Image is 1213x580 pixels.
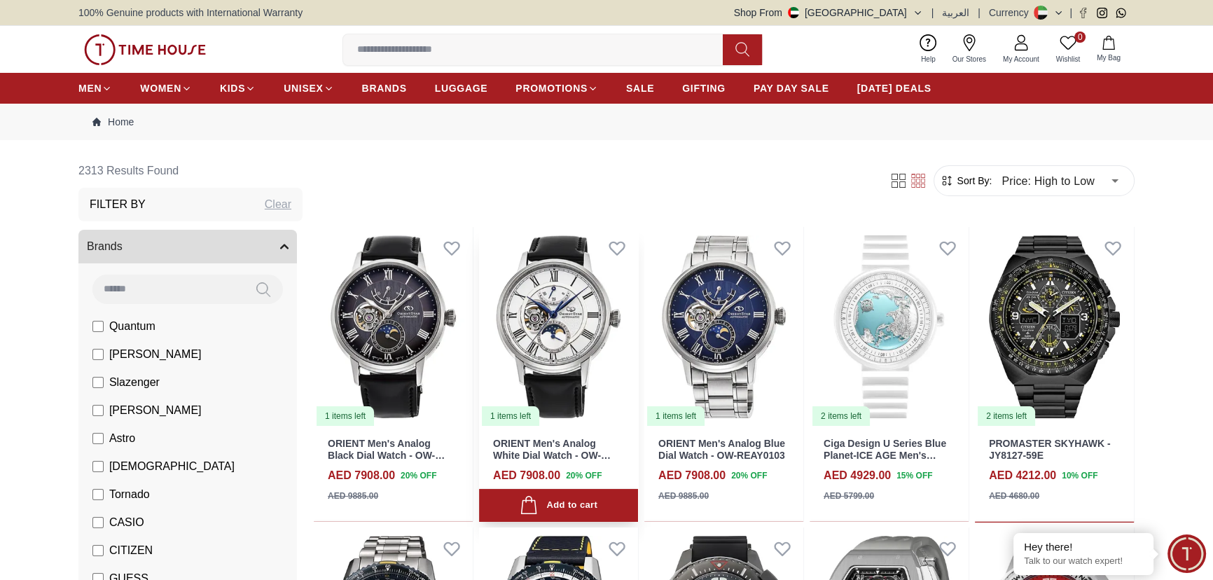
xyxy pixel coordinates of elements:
span: My Bag [1091,53,1126,63]
h4: AED 4212.00 [989,467,1056,484]
a: Home [92,115,134,129]
a: Facebook [1078,8,1088,18]
button: العربية [942,6,969,20]
nav: Breadcrumb [78,104,1135,140]
a: Whatsapp [1116,8,1126,18]
span: 20 % OFF [401,469,436,482]
button: Add to cart [479,489,638,522]
a: PROMOTIONS [515,76,598,101]
span: KIDS [220,81,245,95]
a: PAY DAY SALE [754,76,829,101]
button: Brands [78,230,297,263]
div: AED 9885.00 [328,490,378,502]
h4: AED 7908.00 [493,467,560,484]
span: Our Stores [947,54,992,64]
span: BRANDS [362,81,407,95]
a: PROMASTER SKYHAWK - JY8127-59E [989,438,1110,461]
img: ORIENT Men's Analog White Dial Watch - OW-REAY0106 [479,227,638,427]
span: [DATE] DEALS [857,81,931,95]
div: 1 items left [647,406,705,426]
a: BRANDS [362,76,407,101]
div: AED 9885.00 [658,490,709,502]
a: ORIENT Men's Analog White Dial Watch - OW-REAY0106 [493,438,611,473]
div: 2 items left [812,406,870,426]
input: [DEMOGRAPHIC_DATA] [92,461,104,472]
img: United Arab Emirates [788,7,799,18]
a: ORIENT Men's Analog Black Dial Watch - OW-REAY0107 [328,438,445,473]
span: Slazenger [109,374,160,391]
span: 20 % OFF [731,469,767,482]
a: GIFTING [682,76,726,101]
span: [DEMOGRAPHIC_DATA] [109,458,235,475]
a: UNISEX [284,76,333,101]
span: Wishlist [1051,54,1086,64]
h3: Filter By [90,196,146,213]
span: CITIZEN [109,542,153,559]
div: 1 items left [317,406,374,426]
span: Quantum [109,318,155,335]
a: LUGGAGE [435,76,488,101]
span: | [978,6,980,20]
a: Our Stores [944,32,994,67]
a: Instagram [1097,8,1107,18]
span: 15 % OFF [896,469,932,482]
span: | [1069,6,1072,20]
span: LUGGAGE [435,81,488,95]
div: AED 4680.00 [989,490,1039,502]
span: 0 [1074,32,1086,43]
a: ORIENT Men's Analog Blue Dial Watch - OW-REAY01031 items left [644,227,803,427]
span: PROMOTIONS [515,81,588,95]
button: Sort By: [940,174,992,188]
div: Add to cart [520,496,597,515]
span: 100% Genuine products with International Warranty [78,6,303,20]
a: SALE [626,76,654,101]
img: ... [84,34,206,65]
span: Help [915,54,941,64]
span: Tornado [109,486,150,503]
div: Currency [989,6,1034,20]
span: | [931,6,934,20]
button: Shop From[GEOGRAPHIC_DATA] [734,6,923,20]
a: MEN [78,76,112,101]
a: Ciga Design U Series Blue Planet-ICE AGE Men's Mechanical Blue Dial Watch - U032-WU01-W5W7W2 item... [810,227,969,427]
span: My Account [997,54,1045,64]
input: Tornado [92,489,104,500]
a: ORIENT Men's Analog Blue Dial Watch - OW-REAY0103 [658,438,785,461]
a: ORIENT Men's Analog Black Dial Watch - OW-REAY01071 items left [314,227,473,427]
h4: AED 7908.00 [658,467,726,484]
a: Ciga Design U Series Blue Planet-ICE AGE Men's Mechanical Blue Dial Watch - U032-WU01-W5W7W [824,438,953,484]
img: ORIENT Men's Analog Black Dial Watch - OW-REAY0107 [314,227,473,427]
span: SALE [626,81,654,95]
span: CASIO [109,514,144,531]
h6: 2313 Results Found [78,154,303,188]
div: Price: High to Low [992,161,1128,200]
span: GIFTING [682,81,726,95]
span: PAY DAY SALE [754,81,829,95]
div: 1 items left [482,406,539,426]
a: KIDS [220,76,256,101]
span: MEN [78,81,102,95]
span: Astro [109,430,135,447]
input: Slazenger [92,377,104,388]
input: Quantum [92,321,104,332]
div: Chat Widget [1167,534,1206,573]
span: WOMEN [140,81,181,95]
span: 10 % OFF [1062,469,1097,482]
a: [DATE] DEALS [857,76,931,101]
img: PROMASTER SKYHAWK - JY8127-59E [975,227,1134,427]
input: [PERSON_NAME] [92,349,104,360]
a: WOMEN [140,76,192,101]
span: Sort By: [954,174,992,188]
span: [PERSON_NAME] [109,346,202,363]
span: 20 % OFF [566,469,602,482]
div: Clear [265,196,291,213]
img: Ciga Design U Series Blue Planet-ICE AGE Men's Mechanical Blue Dial Watch - U032-WU01-W5W7W [810,227,969,427]
button: My Bag [1088,33,1129,66]
input: CITIZEN [92,545,104,556]
span: UNISEX [284,81,323,95]
h4: AED 4929.00 [824,467,891,484]
img: ORIENT Men's Analog Blue Dial Watch - OW-REAY0103 [644,227,803,427]
input: Astro [92,433,104,444]
h4: AED 7908.00 [328,467,395,484]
